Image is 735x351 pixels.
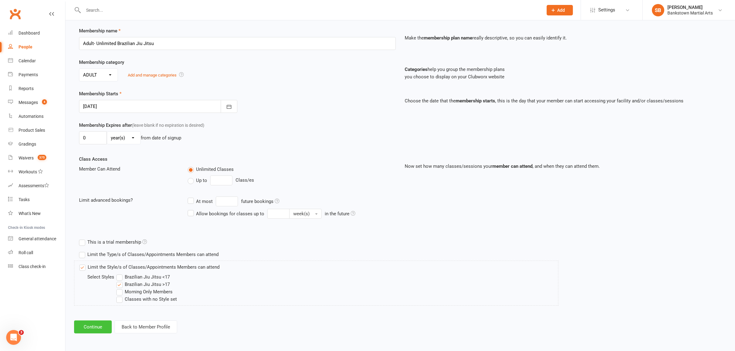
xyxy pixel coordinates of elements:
a: Workouts [8,165,65,179]
div: What's New [19,211,41,216]
div: Allow bookings for classes up to [196,210,264,217]
div: Waivers [19,155,34,160]
a: Product Sales [8,123,65,137]
div: Messages [19,100,38,105]
a: Messages 4 [8,96,65,109]
a: What's New [8,207,65,221]
div: Automations [19,114,44,119]
div: People [19,44,32,49]
p: Make the really descriptive, so you can easily identify it. [405,34,722,42]
a: Payments [8,68,65,82]
strong: membership plan name [424,35,473,41]
a: Reports [8,82,65,96]
div: Class/es [188,175,396,185]
label: Morning Only Members [116,288,173,295]
button: Continue [74,320,112,333]
button: Back to Member Profile [115,320,177,333]
label: Brazilian Jiu Jitsu <17 [116,273,170,281]
span: 375 [38,155,46,160]
label: Membership Expires after [79,122,204,129]
input: At mostfuture bookings [216,196,238,206]
label: Limit the Style/s of Classes/Appointments Members can attend [79,263,219,271]
a: Gradings [8,137,65,151]
div: At most [196,198,213,205]
span: 4 [42,99,47,105]
label: Classes with no Style set [116,295,177,303]
a: Waivers 375 [8,151,65,165]
div: Select Styles [87,273,124,281]
input: Allow bookings for classes up to week(s) in the future [267,209,290,219]
span: Up to [196,177,207,183]
div: General attendance [19,236,56,241]
span: week(s) [293,211,310,217]
div: from date of signup [141,134,181,142]
p: Now set how many classes/sessions your , and when they can attend them. [405,163,722,170]
a: Assessments [8,179,65,193]
strong: Categories [405,67,428,72]
span: (leave blank if no expiration is desired) [132,123,204,128]
label: Limit the Type/s of Classes/Appointments Members can attend [79,251,219,258]
div: Roll call [19,250,33,255]
input: Enter membership name [79,37,396,50]
p: Choose the date that the , this is the day that your member can start accessing your facility and... [405,97,722,105]
div: Reports [19,86,34,91]
span: Add [558,8,565,13]
div: Tasks [19,197,30,202]
iframe: Intercom live chat [6,330,21,345]
div: Dashboard [19,31,40,35]
span: Settings [598,3,615,17]
strong: membership starts [456,98,495,104]
a: Tasks [8,193,65,207]
strong: member can attend [493,163,533,169]
div: Product Sales [19,128,45,133]
div: future bookings [241,198,279,205]
label: Brazilian Jiu Jitsu >17 [116,281,170,288]
div: Class check-in [19,264,46,269]
label: Membership Starts [79,90,122,97]
label: Class Access [79,155,107,163]
a: Clubworx [7,6,23,22]
div: Workouts [19,169,37,174]
a: Automations [8,109,65,123]
button: Add [547,5,573,15]
div: SB [652,4,664,16]
a: General attendance kiosk mode [8,232,65,246]
div: Gradings [19,142,36,147]
input: Search... [81,6,539,14]
div: Payments [19,72,38,77]
div: Calendar [19,58,36,63]
a: Dashboard [8,26,65,40]
div: [PERSON_NAME] [667,5,713,10]
a: Calendar [8,54,65,68]
span: Unlimited Classes [196,166,234,172]
p: help you group the membership plans you choose to display on your Clubworx website [405,66,722,81]
a: Add and manage categories [128,73,177,77]
div: in the future [325,210,355,217]
label: This is a trial membership [79,238,147,246]
div: Limit advanced bookings? [74,196,183,204]
div: Assessments [19,183,49,188]
div: Bankstown Martial Arts [667,10,713,16]
button: Allow bookings for classes up to in the future [289,209,322,219]
a: Class kiosk mode [8,260,65,274]
a: People [8,40,65,54]
label: Membership name [79,27,121,35]
a: Roll call [8,246,65,260]
label: Membership category [79,59,124,66]
div: Member Can Attend [74,165,183,173]
span: 3 [19,330,24,335]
